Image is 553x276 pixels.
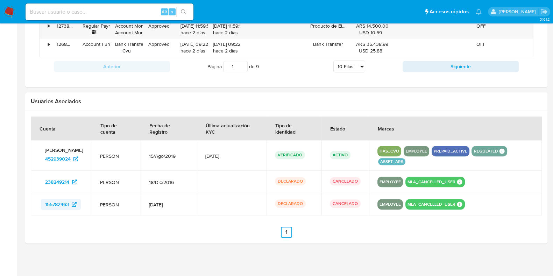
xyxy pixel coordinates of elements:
[176,7,191,17] button: search-icon
[26,7,193,16] input: Buscar usuario o caso...
[31,98,542,105] h2: Usuarios Asociados
[162,8,167,15] span: Alt
[498,8,538,15] p: julian.lasala@mercadolibre.com
[430,8,469,15] span: Accesos rápidos
[539,16,550,22] span: 3.161.2
[171,8,173,15] span: s
[540,8,548,15] a: Salir
[476,9,482,15] a: Notificaciones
